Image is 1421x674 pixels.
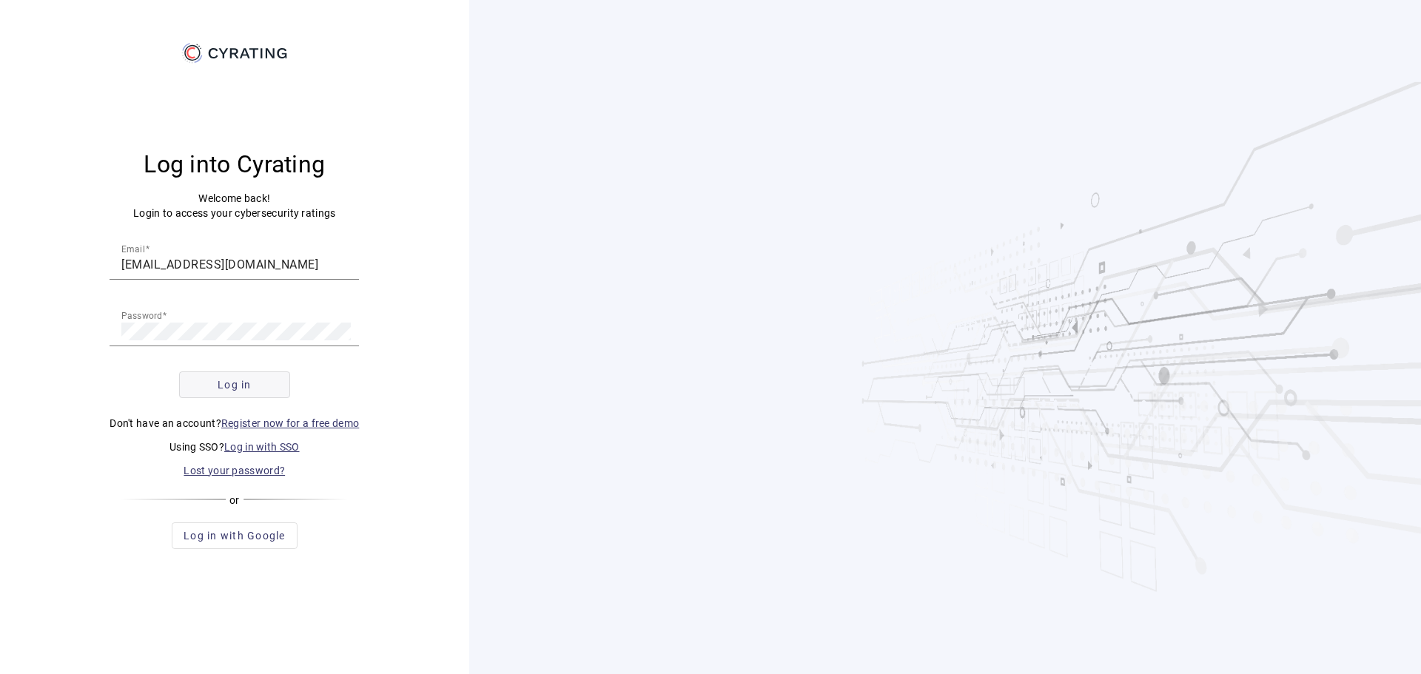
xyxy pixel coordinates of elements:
[209,48,287,58] g: CYRATING
[110,191,359,220] p: Welcome back! Login to access your cybersecurity ratings
[179,371,290,398] button: Log in
[110,439,359,454] p: Using SSO?
[218,377,252,392] span: Log in
[121,243,145,254] mat-label: Email
[172,522,298,549] button: Log in with Google
[184,528,286,543] span: Log in with Google
[224,441,300,453] a: Log in with SSO
[110,416,359,431] p: Don't have an account?
[121,310,163,320] mat-label: Password
[110,149,359,179] h3: Log into Cyrating
[121,493,348,508] div: or
[184,465,285,476] a: Lost your password?
[221,417,359,429] a: Register now for a free demo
